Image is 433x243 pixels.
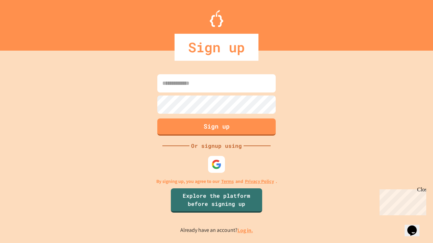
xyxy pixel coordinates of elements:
[156,178,277,185] p: By signing up, you agree to our and .
[175,34,258,61] div: Sign up
[221,178,234,185] a: Terms
[377,187,426,215] iframe: chat widget
[3,3,47,43] div: Chat with us now!Close
[180,226,253,235] p: Already have an account?
[210,10,223,27] img: Logo.svg
[171,188,262,213] a: Explore the platform before signing up
[245,178,274,185] a: Privacy Policy
[211,159,222,169] img: google-icon.svg
[189,142,244,150] div: Or signup using
[405,216,426,236] iframe: chat widget
[157,118,276,136] button: Sign up
[237,227,253,234] a: Log in.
